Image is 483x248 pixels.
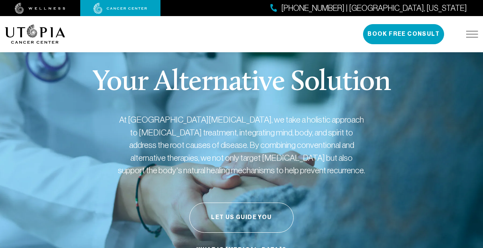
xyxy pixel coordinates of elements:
span: [PHONE_NUMBER] | [GEOGRAPHIC_DATA], [US_STATE] [281,2,467,14]
button: Book Free Consult [363,24,444,44]
img: wellness [15,3,65,14]
img: icon-hamburger [466,31,478,37]
img: logo [5,25,65,44]
p: Your Alternative Solution [92,68,390,97]
p: At [GEOGRAPHIC_DATA][MEDICAL_DATA], we take a holistic approach to [MEDICAL_DATA] treatment, inte... [117,113,366,177]
img: cancer center [93,3,147,14]
button: Let Us Guide You [189,203,294,233]
a: [PHONE_NUMBER] | [GEOGRAPHIC_DATA], [US_STATE] [270,2,467,14]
